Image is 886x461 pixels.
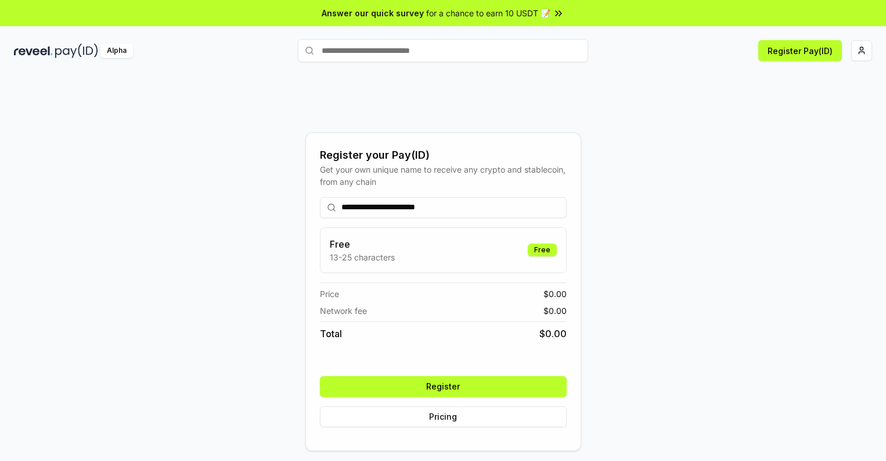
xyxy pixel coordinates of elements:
[320,406,567,427] button: Pricing
[320,163,567,188] div: Get your own unique name to receive any crypto and stablecoin, from any chain
[528,244,557,256] div: Free
[320,327,342,341] span: Total
[55,44,98,58] img: pay_id
[14,44,53,58] img: reveel_dark
[320,305,367,317] span: Network fee
[543,288,567,300] span: $ 0.00
[320,147,567,163] div: Register your Pay(ID)
[320,288,339,300] span: Price
[320,376,567,397] button: Register
[330,237,395,251] h3: Free
[539,327,567,341] span: $ 0.00
[322,7,424,19] span: Answer our quick survey
[758,40,842,61] button: Register Pay(ID)
[100,44,133,58] div: Alpha
[426,7,550,19] span: for a chance to earn 10 USDT 📝
[330,251,395,263] p: 13-25 characters
[543,305,567,317] span: $ 0.00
